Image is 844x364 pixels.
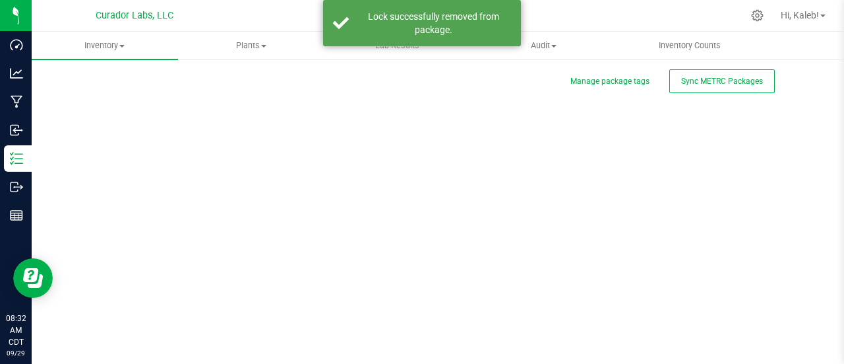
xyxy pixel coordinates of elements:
[32,32,178,59] a: Inventory
[471,40,616,52] span: Audit
[13,258,53,298] iframe: Resource center
[641,40,738,52] span: Inventory Counts
[617,32,763,59] a: Inventory Counts
[10,95,23,108] inline-svg: Manufacturing
[669,69,775,93] button: Sync METRC Packages
[10,67,23,80] inline-svg: Analytics
[10,152,23,165] inline-svg: Inventory
[96,10,173,21] span: Curador Labs, LLC
[10,209,23,222] inline-svg: Reports
[470,32,617,59] a: Audit
[781,10,819,20] span: Hi, Kaleb!
[32,40,178,52] span: Inventory
[681,77,763,86] span: Sync METRC Packages
[6,312,26,348] p: 08:32 AM CDT
[356,10,511,36] div: Lock successfully removed from package.
[10,180,23,194] inline-svg: Outbound
[749,9,766,22] div: Manage settings
[10,38,23,52] inline-svg: Dashboard
[179,40,324,52] span: Plants
[178,32,324,59] a: Plants
[570,76,649,87] button: Manage package tags
[10,124,23,137] inline-svg: Inbound
[6,348,26,358] p: 09/29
